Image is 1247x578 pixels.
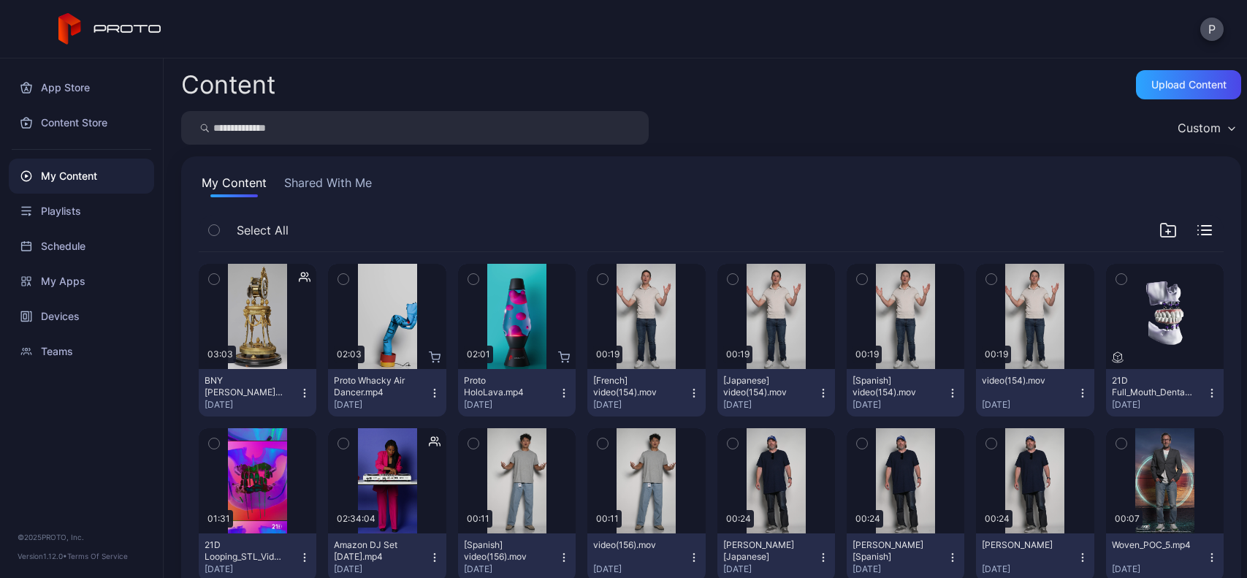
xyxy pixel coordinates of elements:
a: Content Store [9,105,154,140]
div: Proto HoloLava.mp4 [464,375,544,398]
button: [Japanese] video(154).mov[DATE] [717,369,835,417]
div: [DATE] [723,563,817,575]
button: video(154).mov[DATE] [976,369,1094,417]
div: [Spanish] video(156).mov [464,539,544,563]
div: [DATE] [723,399,817,411]
button: Proto Whacky Air Dancer.mp4[DATE] [328,369,446,417]
div: [Japanese] video(154).mov [723,375,804,398]
span: Version 1.12.0 • [18,552,67,560]
a: My Content [9,159,154,194]
div: [DATE] [853,563,947,575]
div: video(154).mov [982,375,1062,387]
div: Woven_POC_5.mp4 [1112,539,1192,551]
span: Select All [237,221,289,239]
div: [DATE] [334,563,428,575]
div: Custom [1178,121,1221,135]
div: [DATE] [982,399,1076,411]
a: Devices [9,299,154,334]
div: video(156).mov [593,539,674,551]
a: Playlists [9,194,154,229]
div: [DATE] [982,563,1076,575]
div: [French] video(154).mov [593,375,674,398]
div: [Spanish] video(154).mov [853,375,933,398]
button: Shared With Me [281,174,375,197]
button: Custom [1170,111,1241,145]
div: 21D Looping_STL_Video_9x16_V03.mp4 [205,539,285,563]
a: My Apps [9,264,154,299]
a: App Store [9,70,154,105]
div: [DATE] [205,399,299,411]
div: BNY Alexander Hamilton Clock.mp4 [205,375,285,398]
div: 21D Full_Mouth_Dental_Implants_Opaque_B.glb [1112,375,1192,398]
button: My Content [199,174,270,197]
div: Frank Hensley [982,539,1062,551]
div: [DATE] [205,563,299,575]
a: Terms Of Service [67,552,128,560]
button: [French] video(154).mov[DATE] [587,369,705,417]
button: [Spanish] video(154).mov[DATE] [847,369,964,417]
button: P [1200,18,1224,41]
div: Amazon DJ Set Aug 4.mp4 [334,539,414,563]
a: Teams [9,334,154,369]
button: Proto HoloLava.mp4[DATE] [458,369,576,417]
div: [DATE] [1112,563,1206,575]
div: © 2025 PROTO, Inc. [18,531,145,543]
button: Upload Content [1136,70,1241,99]
div: [DATE] [464,563,558,575]
div: Frank Hensley [Spanish] [853,539,933,563]
div: Upload Content [1151,79,1227,91]
div: Frank Hensley [Japanese] [723,539,804,563]
div: [DATE] [334,399,428,411]
div: Content [181,72,275,97]
button: 21D Full_Mouth_Dental_Implants_Opaque_B.glb[DATE] [1106,369,1224,417]
div: Proto Whacky Air Dancer.mp4 [334,375,414,398]
button: BNY [PERSON_NAME] Clock.mp4[DATE] [199,369,316,417]
div: [DATE] [1112,399,1206,411]
a: Schedule [9,229,154,264]
div: [DATE] [593,399,687,411]
div: [DATE] [593,563,687,575]
div: [DATE] [853,399,947,411]
div: [DATE] [464,399,558,411]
